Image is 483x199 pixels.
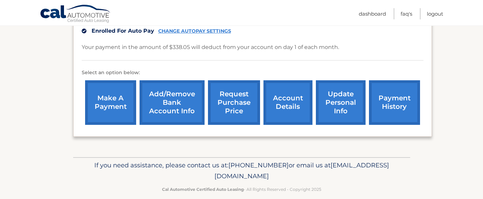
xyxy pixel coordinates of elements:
[316,80,366,125] a: update personal info
[85,80,136,125] a: make a payment
[82,29,86,33] img: check.svg
[208,80,260,125] a: request purchase price
[140,80,205,125] a: Add/Remove bank account info
[162,187,244,192] strong: Cal Automotive Certified Auto Leasing
[263,80,312,125] a: account details
[92,28,154,34] span: Enrolled For Auto Pay
[82,69,423,77] p: Select an option below:
[427,8,443,19] a: Logout
[40,4,111,24] a: Cal Automotive
[359,8,386,19] a: Dashboard
[228,161,289,169] span: [PHONE_NUMBER]
[401,8,412,19] a: FAQ's
[78,186,406,193] p: - All Rights Reserved - Copyright 2025
[369,80,420,125] a: payment history
[158,28,231,34] a: CHANGE AUTOPAY SETTINGS
[78,160,406,182] p: If you need assistance, please contact us at: or email us at
[82,43,339,52] p: Your payment in the amount of $338.05 will deduct from your account on day 1 of each month.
